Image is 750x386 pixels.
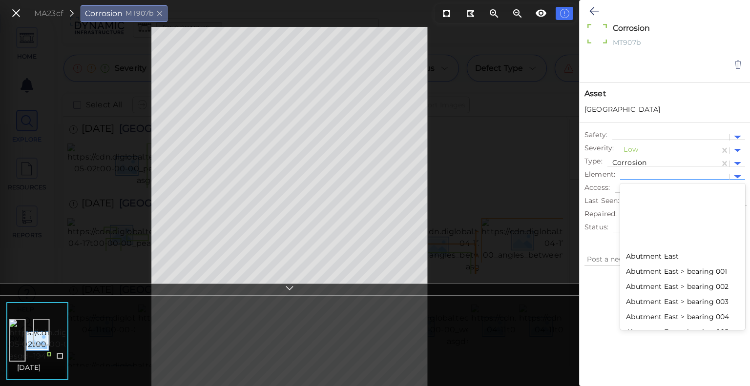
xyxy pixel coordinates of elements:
[85,8,123,20] span: Corrosion
[584,104,661,115] span: Parkersburg
[620,264,745,279] div: Abutment East > bearing 001
[584,130,607,140] span: Safety :
[612,158,646,167] span: Corrosion
[9,319,188,362] img: https://cdn.diglobal.tech/width210/1941/2023-05-02t00-00-00_pear5_floor_beam.png?asgd=1941
[584,183,610,193] span: Access :
[620,279,745,294] div: Abutment East > bearing 002
[17,362,41,373] span: [DATE]
[584,156,603,166] span: Type :
[610,38,711,50] div: MT907b
[584,222,608,232] span: Status :
[620,249,745,264] div: Abutment East
[584,196,620,206] span: Last Seen :
[125,8,153,19] span: MT907b
[620,325,745,340] div: Abutment East > bearing 005
[620,294,745,309] div: Abutment East > bearing 003
[584,209,617,219] span: Repaired :
[584,169,615,180] span: Element :
[624,145,638,154] span: Low
[708,342,743,379] iframe: Chat
[610,22,711,34] textarea: Corrosion
[584,143,614,153] span: Severity :
[584,88,745,100] span: Asset
[620,309,745,325] div: Abutment East > bearing 004
[34,8,63,20] div: MA23cf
